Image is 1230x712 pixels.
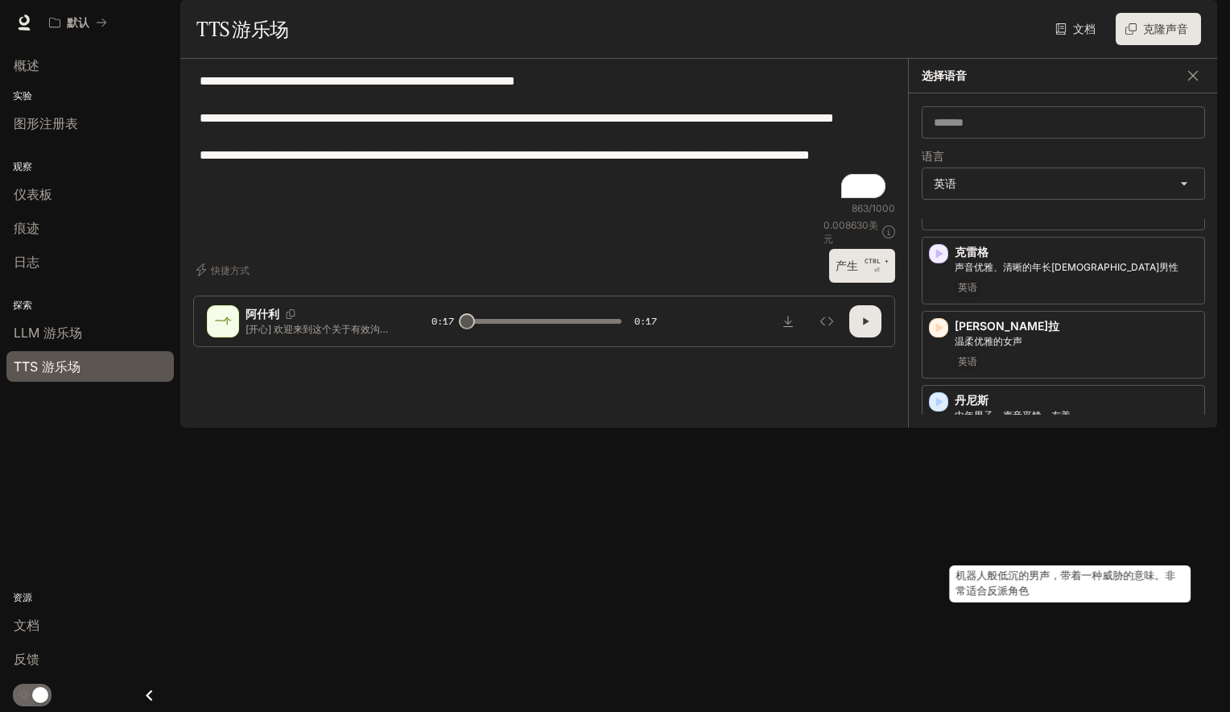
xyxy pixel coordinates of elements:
[67,15,89,29] font: 默认
[955,245,989,259] font: 克雷格
[246,307,279,321] font: 阿什利
[852,202,895,214] font: 863/1000
[874,267,880,274] font: ⏎
[836,259,858,272] font: 产生
[246,323,393,418] font: [开心] 欢迎来到这个关于有效沟通技巧的模块。在[DATE]的课程中，你将学习如何清晰地组织你的信息、积极倾听，以及如何根据不同的受众调整你的语气。[笑] 完成本课程后，你将能够在职场和日常生活...
[958,281,977,293] font: 英语
[811,305,843,337] button: 检查
[634,314,657,328] font: 0:17
[934,176,956,190] font: 英语
[958,355,977,367] font: 英语
[955,334,1198,349] p: 温柔优雅的女声
[955,261,1178,273] font: 声音优雅、清晰的年长[DEMOGRAPHIC_DATA]男性
[196,17,289,41] font: TTS 游乐场
[200,72,889,201] textarea: To enrich screen reader interactions, please activate Accessibility in Grammarly extension settings
[922,149,944,163] font: 语言
[922,168,1204,199] div: 英语
[829,249,895,282] button: 产生CTRL +⏎
[955,409,1071,421] font: 中年男子，声音平静、友善
[955,393,989,407] font: 丹尼斯
[42,6,114,39] button: 所有工作区
[215,316,231,325] font: 一个
[1143,22,1188,35] font: 克隆声音
[955,335,1022,347] font: 温柔优雅的女声
[865,257,889,265] font: CTRL +
[193,257,256,283] button: 快捷方式
[772,305,804,337] button: 下载音频
[431,314,454,328] font: 0:17
[1051,13,1103,45] a: 文档
[1073,22,1096,35] font: 文档
[955,260,1198,275] p: 声音优雅、清晰的年长英国男性
[1116,13,1201,45] button: 克隆声音
[955,319,1059,333] font: [PERSON_NAME]拉
[956,569,1175,597] font: 机器人般低沉的男声，带着一种威胁的意味。非常适合反派角色
[211,264,250,276] font: 快捷方式
[955,408,1198,423] p: 中年男子，声音平静、友善
[279,309,302,319] button: 复制语音ID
